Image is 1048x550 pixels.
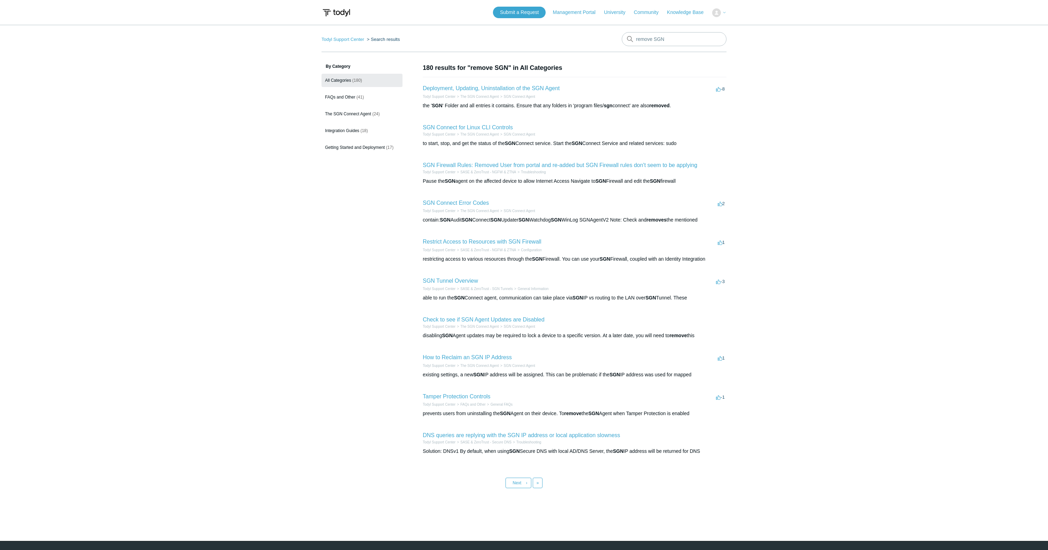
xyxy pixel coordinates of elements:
[445,178,455,184] em: SGN
[356,95,364,100] span: (41)
[499,132,535,137] li: SGN Connect Agent
[537,480,539,485] span: »
[509,448,519,454] em: SGN
[423,208,456,214] li: Todyl Support Center
[460,325,499,328] a: The SGN Connect Agent
[423,200,489,206] a: SGN Connect Error Codes
[322,91,403,104] a: FAQs and Other (41)
[423,402,456,407] li: Todyl Support Center
[423,294,726,302] div: able to run the Connect agent, communication can take place via IP vs routing to the LAN over Tun...
[322,124,403,137] a: Integration Guides (18)
[610,372,620,377] em: SGN
[325,95,355,100] span: FAQs and Other
[513,286,548,291] li: General Information
[423,371,726,378] div: existing settings, a new IP address will be assigned. This can be problematic if the IP address w...
[352,78,362,83] span: (180)
[325,78,351,83] span: All Categories
[456,94,499,99] li: The SGN Connect Agent
[511,440,541,445] li: Troubleshooting
[634,9,666,16] a: Community
[432,103,442,108] em: SGN
[588,411,599,416] em: SGN
[456,169,516,175] li: SASE & ZeroTrust - NGFW & ZTNA
[456,208,499,214] li: The SGN Connect Agent
[518,287,548,291] a: General Information
[423,248,456,252] a: Todyl Support Center
[518,217,529,223] em: SGN
[423,247,456,253] li: Todyl Support Center
[645,295,656,301] em: SGN
[622,32,726,46] input: Search
[499,94,535,99] li: SGN Connect Agent
[423,332,726,339] div: disabling Agent updates may be required to lock a device to a specific version. At a later date, ...
[553,9,603,16] a: Management Portal
[372,111,379,116] span: (24)
[516,169,546,175] li: Troubleshooting
[460,170,516,174] a: SASE & ZeroTrust - NGFW & ZTNA
[564,411,582,416] em: remove
[325,128,359,133] span: Integration Guides
[423,287,456,291] a: Todyl Support Center
[490,403,512,406] a: General FAQs
[440,217,450,223] em: SGN
[505,478,531,488] a: Next
[647,217,667,223] em: removes
[360,128,368,133] span: (18)
[325,111,371,116] span: The SGN Connect Agent
[504,325,535,328] a: SGN Connect Agent
[454,295,465,301] em: SGN
[613,448,623,454] em: SGN
[670,333,687,338] em: remove
[499,363,535,368] li: SGN Connect Agent
[473,372,484,377] em: SGN
[423,216,726,224] div: contain: Audit Connect Updater Watchdog WinLog SGNAgentV2 Note: Check and the mentioned
[526,480,527,485] span: ›
[456,402,486,407] li: FAQs and Other
[460,287,513,291] a: SASE & ZeroTrust - SGN Tunnels
[423,432,620,438] a: DNS queries are replying with the SGN IP address or local application slowness
[462,217,472,223] em: SGN
[423,255,726,263] div: restricting access to various resources through the Firewall. You can use your Firewall, coupled ...
[460,95,499,99] a: The SGN Connect Agent
[456,363,499,368] li: The SGN Connect Agent
[423,325,456,328] a: Todyl Support Center
[460,248,516,252] a: SASE & ZeroTrust - NGFW & ZTNA
[423,95,456,99] a: Todyl Support Center
[460,209,499,213] a: The SGN Connect Agent
[604,9,632,16] a: University
[423,140,726,147] div: to start, stop, and get the status of the Connect service. Start the Connect Service and related ...
[322,37,364,42] a: Todyl Support Center
[423,448,726,455] div: Solution: DNSv1 By default, when using Secure DNS with local AD/DNS Server, the IP address will b...
[386,145,393,150] span: (17)
[718,201,725,206] span: 2
[499,324,535,329] li: SGN Connect Agent
[456,132,499,137] li: The SGN Connect Agent
[521,248,541,252] a: Configuration
[423,239,541,245] a: Restrict Access to Resources with SGN Firewall
[456,247,516,253] li: SASE & ZeroTrust - NGFW & ZTNA
[322,63,403,70] h3: By Category
[460,364,499,368] a: The SGN Connect Agent
[423,124,513,130] a: SGN Connect for Linux CLI Controls
[571,140,582,146] em: SGN
[322,37,366,42] li: Todyl Support Center
[504,209,535,213] a: SGN Connect Agent
[423,403,456,406] a: Todyl Support Center
[423,440,456,445] li: Todyl Support Center
[460,403,486,406] a: FAQs and Other
[322,141,403,154] a: Getting Started and Deployment (17)
[716,279,725,284] span: -3
[423,354,512,360] a: How to Reclaim an SGN IP Address
[423,169,456,175] li: Todyl Support Center
[423,178,726,185] div: Pause the agent on the affected device to allow Internet Access Navigate to Firewall and edit the...
[649,103,670,108] em: removed
[596,178,606,184] em: SGN
[513,480,522,485] span: Next
[716,395,725,400] span: -1
[516,440,541,444] a: Troubleshooting
[486,402,512,407] li: General FAQs
[423,132,456,136] a: Todyl Support Center
[551,217,561,223] em: SGN
[460,440,511,444] a: SASE & ZeroTrust - Secure DNS
[322,74,403,87] a: All Categories (180)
